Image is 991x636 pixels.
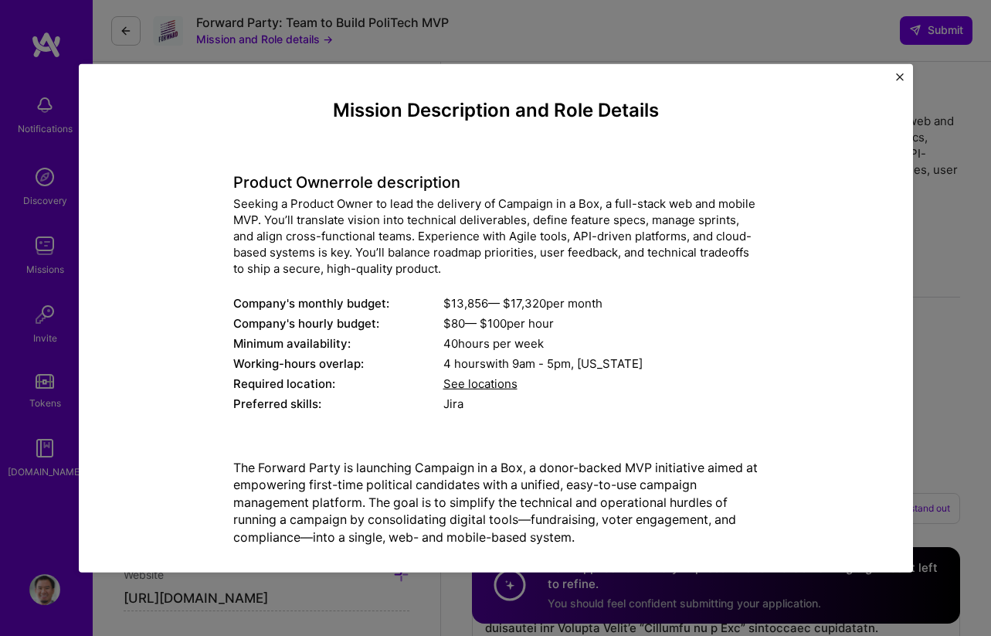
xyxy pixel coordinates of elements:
div: $ 80 — $ 100 per hour [443,315,759,332]
div: Company's hourly budget: [233,315,443,332]
div: Required location: [233,376,443,392]
div: 4 hours with [US_STATE] [443,355,759,372]
div: Preferred skills: [233,396,443,412]
div: 40 hours per week [443,335,759,352]
div: Working-hours overlap: [233,355,443,372]
div: Seeking a Product Owner to lead the delivery of Campaign in a Box, a full-stack web and mobile MV... [233,196,759,277]
div: Company's monthly budget: [233,295,443,311]
button: Close [896,73,904,89]
div: Jira [443,396,759,412]
div: $ 13,856 — $ 17,320 per month [443,295,759,311]
span: 9am - 5pm , [509,356,577,371]
span: See locations [443,376,518,391]
h4: Product Owner role description [233,173,759,192]
p: The Forward Party is launching Campaign in a Box, a donor-backed MVP initiative aimed at empoweri... [233,459,759,546]
div: Minimum availability: [233,335,443,352]
h4: Mission Description and Role Details [233,99,759,121]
